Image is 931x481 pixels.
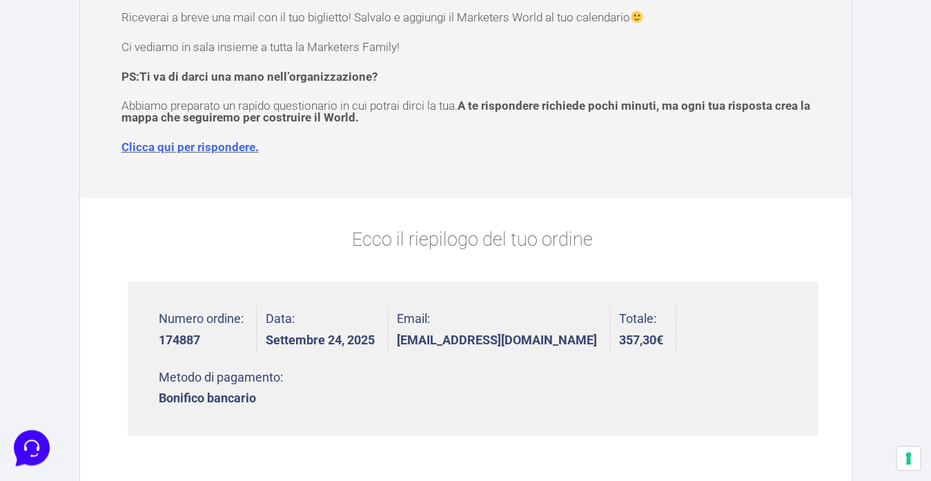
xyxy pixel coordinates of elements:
[11,11,232,55] h2: Hello from Marketers 👋
[121,41,824,53] p: Ci vediamo in sala insieme a tutta la Marketers Family!
[266,306,388,353] li: Data:
[128,226,818,254] p: Ecco il riepilogo del tuo ordine
[22,193,94,204] span: Find an Answer
[896,446,920,470] button: Le tue preferenze relative al consenso per le tecnologie di tracciamento
[159,365,283,411] li: Metodo di pagamento:
[139,70,378,84] span: Ti va di darci una mano nell’organizzazione?
[180,354,265,386] button: Help
[11,427,52,469] iframe: Customerly Messenger Launcher
[121,140,259,154] a: Clicca qui per rispondere.
[31,223,226,237] input: Search for an Article...
[159,306,257,353] li: Numero ordine:
[159,392,283,404] strong: Bonifico bancario
[99,146,193,157] span: Start a Conversation
[121,100,824,124] p: Abbiamo preparato un rapido questionario in cui potrai dirci la tua.
[22,99,50,127] img: dark
[214,373,232,386] p: Help
[631,11,643,23] img: 🙂
[619,333,663,347] bdi: 357,30
[397,334,597,346] strong: [EMAIL_ADDRESS][DOMAIN_NAME]
[41,373,65,386] p: Home
[96,354,181,386] button: Messages
[159,334,244,346] strong: 174887
[119,373,158,386] p: Messages
[619,306,676,353] li: Totale:
[22,77,112,88] span: Your Conversations
[172,193,254,204] a: Open Help Center
[11,354,96,386] button: Home
[266,334,375,346] strong: Settembre 24, 2025
[397,306,610,353] li: Email:
[121,11,824,23] p: Riceverai a breve una mail con il tuo biglietto! Salvalo e aggiungi il Marketers World al tuo cal...
[66,99,94,127] img: dark
[656,333,663,347] span: €
[44,99,72,127] img: dark
[121,70,378,84] strong: PS:
[121,99,810,124] span: A te rispondere richiede pochi minuti, ma ogni tua risposta crea la mappa che seguiremo per costr...
[22,138,254,166] button: Start a Conversation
